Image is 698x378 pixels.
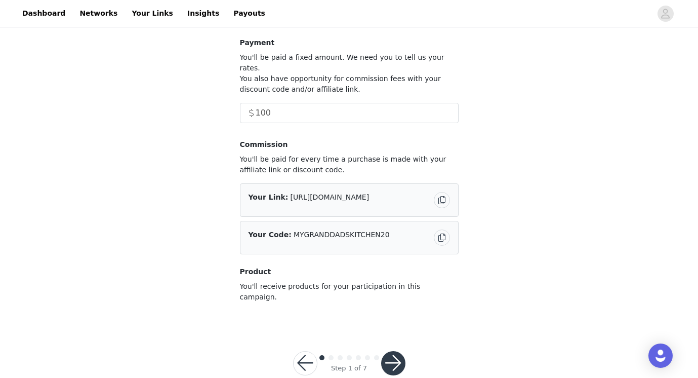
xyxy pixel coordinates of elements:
a: Insights [181,2,225,25]
p: You'll receive products for your participation in this campaign. [240,281,459,303]
span: Your Code: [249,231,292,239]
a: Your Links [126,2,179,25]
h4: Commission [240,139,459,150]
a: Payouts [227,2,271,25]
div: Step 1 of 7 [331,363,367,373]
p: You'll be paid for every time a purchase is made with your affiliate link or discount code. [240,154,459,175]
p: You'll be paid a fixed amount. We need you to tell us your rates. You also have opportunity for c... [240,52,459,95]
span: [URL][DOMAIN_NAME] [290,193,369,201]
div: avatar [661,6,670,22]
div: Open Intercom Messenger [648,344,673,368]
h4: Payment [240,37,459,48]
a: Networks [73,2,124,25]
h4: Product [240,267,459,277]
a: Dashboard [16,2,71,25]
span: Your Link: [249,193,289,201]
span: MYGRANDDADSKITCHEN20 [294,231,390,239]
